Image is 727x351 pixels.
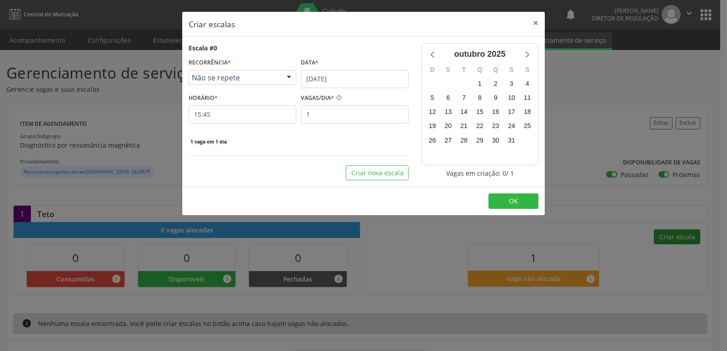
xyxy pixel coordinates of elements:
span: terça-feira, 21 de outubro de 2025 [458,120,470,133]
span: sexta-feira, 10 de outubro de 2025 [505,92,518,104]
div: S [519,63,535,77]
span: sábado, 25 de outubro de 2025 [521,120,534,133]
span: segunda-feira, 27 de outubro de 2025 [442,134,454,147]
div: outubro 2025 [450,48,509,60]
span: 1 vaga em 1 dia [189,138,229,145]
input: 00:00 [189,105,296,124]
div: Escala #0 [189,43,217,53]
div: T [456,63,472,77]
span: terça-feira, 28 de outubro de 2025 [458,134,470,147]
div: Vagas em criação: 0 [421,168,538,178]
span: domingo, 12 de outubro de 2025 [426,106,438,119]
span: quinta-feira, 30 de outubro de 2025 [489,134,502,147]
span: OK [509,197,518,205]
span: sexta-feira, 3 de outubro de 2025 [505,77,518,90]
span: sábado, 11 de outubro de 2025 [521,92,534,104]
span: terça-feira, 14 de outubro de 2025 [458,106,470,119]
span: Não se repete [192,73,278,82]
button: Close [527,12,545,34]
span: quarta-feira, 15 de outubro de 2025 [473,106,486,119]
div: D [424,63,440,77]
span: sábado, 18 de outubro de 2025 [521,106,534,119]
div: S [503,63,519,77]
ion-icon: help circle outline [334,91,342,101]
input: Selecione uma data [301,70,408,88]
span: sexta-feira, 24 de outubro de 2025 [505,120,518,133]
span: quarta-feira, 1 de outubro de 2025 [473,77,486,90]
span: segunda-feira, 20 de outubro de 2025 [442,120,454,133]
h5: Criar escalas [189,18,235,30]
label: VAGAS/DIA [301,91,334,105]
span: quinta-feira, 2 de outubro de 2025 [489,77,502,90]
span: quinta-feira, 9 de outubro de 2025 [489,92,502,104]
span: domingo, 26 de outubro de 2025 [426,134,438,147]
span: / 1 [506,168,514,178]
span: terça-feira, 7 de outubro de 2025 [458,92,470,104]
span: quarta-feira, 8 de outubro de 2025 [473,92,486,104]
span: sexta-feira, 31 de outubro de 2025 [505,134,518,147]
button: Criar nova escala [346,165,408,181]
label: RECORRÊNCIA [189,56,231,70]
span: quarta-feira, 22 de outubro de 2025 [473,120,486,133]
label: HORÁRIO [189,91,218,105]
span: quarta-feira, 29 de outubro de 2025 [473,134,486,147]
span: segunda-feira, 13 de outubro de 2025 [442,106,454,119]
span: sexta-feira, 17 de outubro de 2025 [505,106,518,119]
div: S [440,63,456,77]
div: Q [488,63,503,77]
span: sábado, 4 de outubro de 2025 [521,77,534,90]
label: Data [301,56,319,70]
div: Q [472,63,488,77]
span: quinta-feira, 16 de outubro de 2025 [489,106,502,119]
span: quinta-feira, 23 de outubro de 2025 [489,120,502,133]
button: OK [488,193,538,209]
span: domingo, 5 de outubro de 2025 [426,92,438,104]
span: domingo, 19 de outubro de 2025 [426,120,438,133]
span: segunda-feira, 6 de outubro de 2025 [442,92,454,104]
